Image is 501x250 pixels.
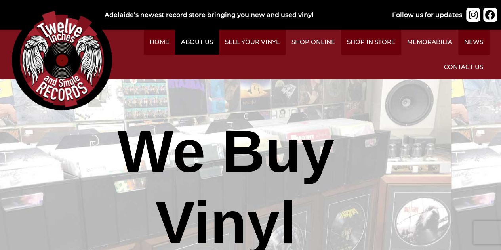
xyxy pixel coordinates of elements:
[458,30,489,55] a: News
[392,10,462,20] div: Follow us for updates
[341,30,401,55] a: Shop in Store
[144,30,175,55] a: Home
[219,30,286,55] a: Sell Your Vinyl
[401,30,458,55] a: Memorabilia
[105,10,383,20] div: Adelaide’s newest record store bringing you new and used vinyl
[286,30,341,55] a: Shop Online
[438,55,489,80] a: Contact Us
[175,30,219,55] a: About Us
